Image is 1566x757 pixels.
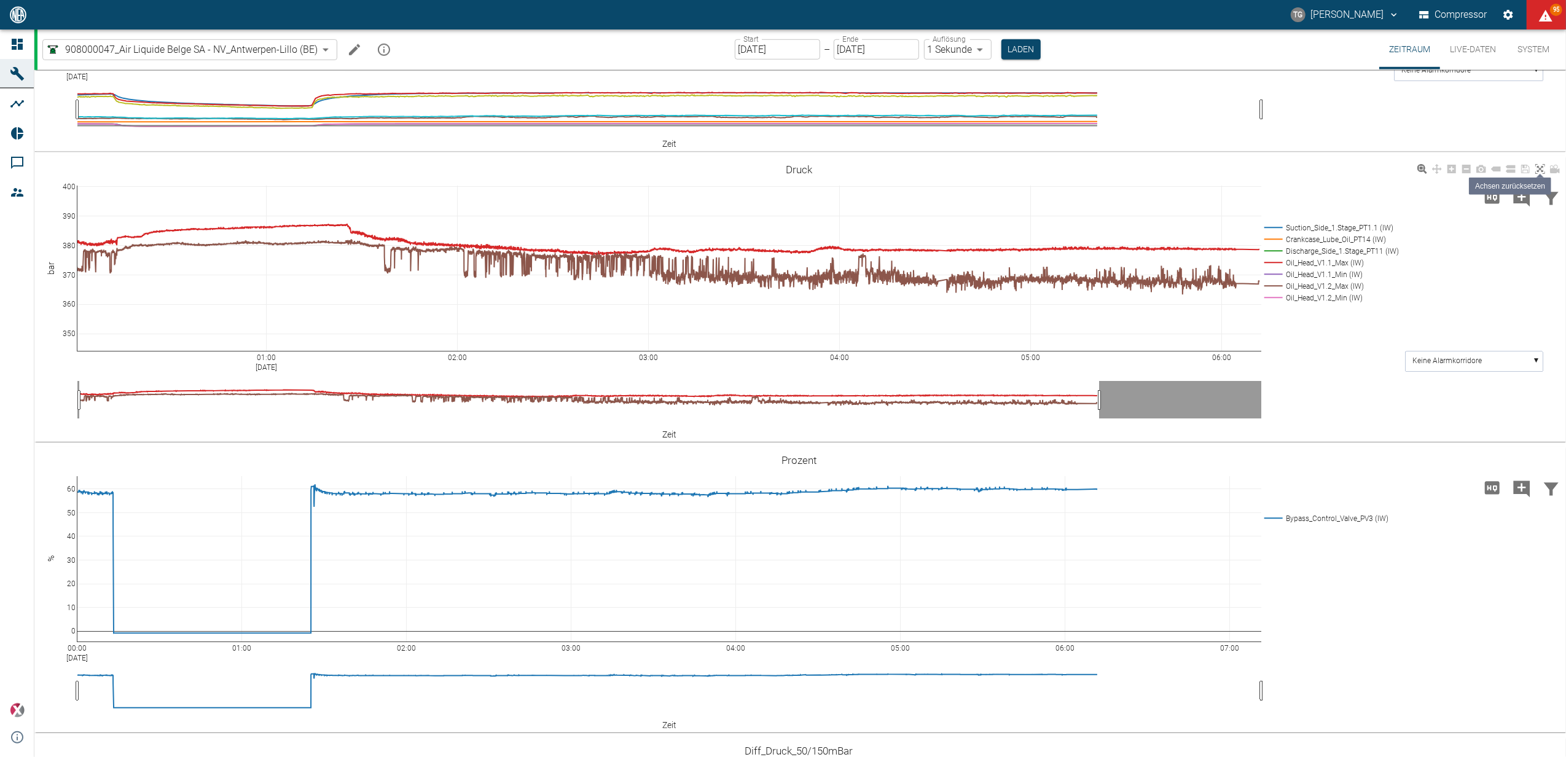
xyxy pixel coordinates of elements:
button: Daten filtern [1537,181,1566,213]
button: Kommentar hinzufügen [1507,472,1537,504]
span: Hohe Auflösung [1478,190,1507,202]
button: System [1506,29,1561,69]
span: Hohe Auflösung [1478,481,1507,493]
label: Start [743,34,759,44]
button: Daten filtern [1537,472,1566,504]
button: Einstellungen [1497,4,1519,26]
button: mission info [372,37,396,62]
span: 95 [1550,4,1562,16]
a: 908000047_Air Liquide Belge SA - NV_Antwerpen-Lillo (BE) [45,42,318,57]
p: – [824,42,830,57]
img: Xplore Logo [10,703,25,718]
button: Machine bearbeiten [342,37,367,62]
button: Zeitraum [1379,29,1440,69]
span: 908000047_Air Liquide Belge SA - NV_Antwerpen-Lillo (BE) [65,42,318,57]
div: TG [1291,7,1306,22]
label: Ende [842,34,858,44]
label: Auflösung [933,34,966,44]
input: DD.MM.YYYY [735,39,820,60]
button: Kommentar hinzufügen [1507,181,1537,213]
button: Compressor [1417,4,1490,26]
button: Laden [1001,39,1041,60]
input: DD.MM.YYYY [834,39,919,60]
div: 1 Sekunde [924,39,992,60]
img: logo [9,6,28,23]
button: Live-Daten [1440,29,1506,69]
button: thomas.gregoir@neuman-esser.com [1289,4,1401,26]
text: Keine Alarmkorridore [1413,357,1482,366]
text: Keine Alarmkorridore [1402,66,1471,75]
